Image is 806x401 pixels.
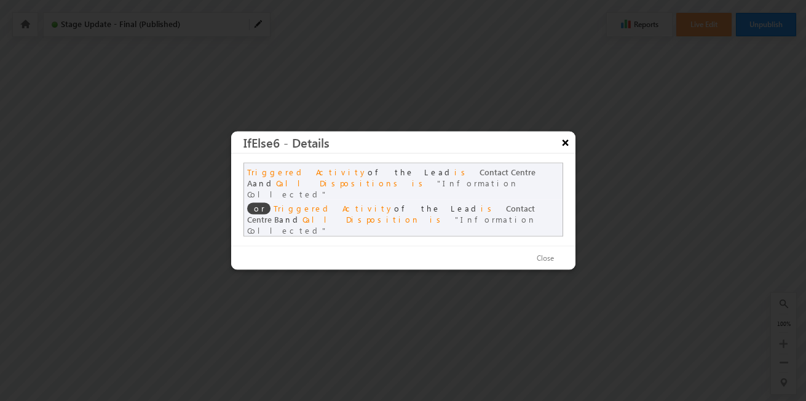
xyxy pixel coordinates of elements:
span: is [454,167,470,177]
span: is [430,214,445,224]
span: of the Lead and [247,167,535,199]
button: × [556,132,575,153]
span: of the Lead and [247,203,536,236]
h3: IfElse6 - Details [243,132,575,153]
span: or [247,203,271,215]
span: Call Dispositions [276,178,402,188]
span: Information Collected [247,214,536,236]
button: Close [524,250,566,268]
span: is [412,178,427,188]
span: Contact Centre A [247,167,535,188]
span: Call Disposition [302,214,420,224]
span: Triggered Activity [274,203,394,213]
span: is [481,203,496,213]
span: Contact Centre B [247,203,535,224]
span: Triggered Activity [247,167,368,177]
span: Information Collected [247,178,518,199]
